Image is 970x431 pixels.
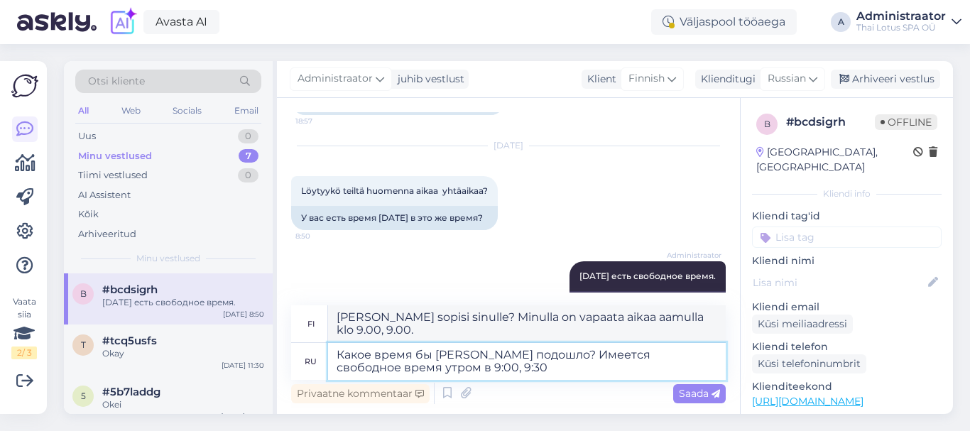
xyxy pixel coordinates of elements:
span: Finnish [628,71,665,87]
textarea: [PERSON_NAME] sopisi sinulle? Minulla on vapaata aikaa aamulla klo 9.00, 9.00. [328,305,726,342]
a: Avasta AI [143,10,219,34]
div: Klient [582,72,616,87]
div: Socials [170,102,205,120]
div: У вас есть время [DATE] в это же время? [291,206,498,230]
div: Uus [78,129,96,143]
span: #bcdsigrh [102,283,158,296]
p: Klienditeekond [752,379,942,394]
div: 2 / 3 [11,347,37,359]
span: b [764,119,770,129]
span: b [80,288,87,299]
div: Küsi telefoninumbrit [752,354,866,373]
div: [DATE] [291,139,726,152]
div: Minu vestlused [78,149,152,163]
span: Otsi kliente [88,74,145,89]
input: Lisa nimi [753,275,925,290]
div: [DATE] 8:50 [223,309,264,320]
div: juhib vestlust [392,72,464,87]
div: Thai Lotus SPA OÜ [856,22,946,33]
div: Arhiveeritud [78,227,136,241]
div: Web [119,102,143,120]
span: [DATE] есть свободное время. [579,271,716,281]
span: 5 [81,391,86,401]
div: Okei [102,398,264,411]
div: Huomenna on vapaata aikaa. [570,291,726,315]
div: [GEOGRAPHIC_DATA], [GEOGRAPHIC_DATA] [756,145,913,175]
span: Minu vestlused [136,252,200,265]
div: 0 [238,129,258,143]
div: Väljaspool tööaega [651,9,797,35]
div: Administraator [856,11,946,22]
div: AI Assistent [78,188,131,202]
span: t [81,339,86,350]
span: #tcq5usfs [102,334,157,347]
p: Vaata edasi ... [752,413,942,426]
div: A [831,12,851,32]
div: Arhiveeri vestlus [831,70,940,89]
div: Privaatne kommentaar [291,384,430,403]
img: Askly Logo [11,72,38,99]
div: Vaata siia [11,295,37,359]
img: explore-ai [108,7,138,37]
p: Kliendi nimi [752,253,942,268]
a: AdministraatorThai Lotus SPA OÜ [856,11,961,33]
div: Okay [102,347,264,360]
span: Löytyykö teiltä huomenna aikaa yhtäaikaa? [301,185,488,196]
div: All [75,102,92,120]
div: [DATE] 16:55 [221,411,264,422]
p: Kliendi telefon [752,339,942,354]
span: Russian [768,71,806,87]
p: Kliendi email [752,300,942,315]
div: [DATE] 11:30 [222,360,264,371]
span: 8:50 [295,231,349,241]
div: 7 [239,149,258,163]
span: #5b7laddg [102,386,160,398]
div: # bcdsigrh [786,114,875,131]
div: ru [305,349,317,373]
span: Administraator [298,71,373,87]
div: [DATE] есть свободное время. [102,296,264,309]
a: [URL][DOMAIN_NAME] [752,395,863,408]
span: 18:57 [295,116,349,126]
div: Kliendi info [752,187,942,200]
div: Tiimi vestlused [78,168,148,182]
div: Email [231,102,261,120]
div: fi [307,312,315,336]
div: Kõik [78,207,99,222]
span: Administraator [667,250,721,261]
textarea: Какое время бы [PERSON_NAME] подошло? Имеется свободное время утром в 9:00, 9:30 [328,343,726,380]
span: Offline [875,114,937,130]
div: Küsi meiliaadressi [752,315,853,334]
div: 0 [238,168,258,182]
span: Saada [679,387,720,400]
input: Lisa tag [752,227,942,248]
p: Kliendi tag'id [752,209,942,224]
div: Klienditugi [695,72,756,87]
